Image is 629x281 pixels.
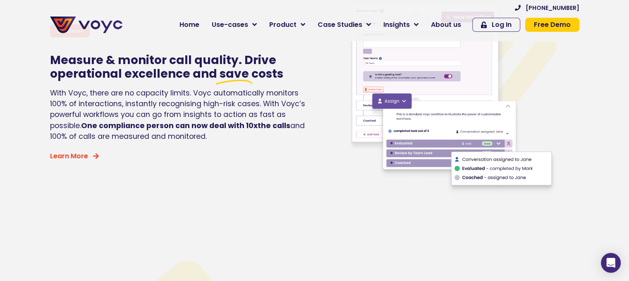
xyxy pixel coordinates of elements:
[601,253,621,273] div: Open Intercom Messenger
[258,121,290,131] b: the calls
[220,67,249,81] span: save
[251,66,283,82] span: costs
[431,20,461,30] span: About us
[263,17,311,33] a: Product
[515,5,579,11] a: [PHONE_NUMBER]
[525,18,579,32] a: Free Demo
[311,17,377,33] a: Case Studies
[377,17,425,33] a: Insights
[318,20,362,30] span: Case Studies
[472,18,520,32] a: Log In
[383,20,410,30] span: Insights
[50,52,276,82] span: Measure & monitor call quality. Drive operational excellence and
[50,17,122,33] img: voyc-full-logo
[81,121,258,131] b: One compliance person can now deal with 10x
[492,21,512,28] span: Log In
[110,67,138,76] span: Job title
[173,17,206,33] a: Home
[50,153,88,160] span: Learn More
[534,21,571,28] span: Free Demo
[269,20,297,30] span: Product
[110,33,130,43] span: Phone
[206,17,263,33] a: Use-cases
[50,88,311,142] p: With Voyc, there are no capacity limits. Voyc automatically monitors 100% of interactions, instan...
[170,172,209,180] a: Privacy Policy
[526,5,579,11] span: [PHONE_NUMBER]
[50,153,99,160] a: Learn More
[212,20,248,30] span: Use-cases
[425,17,467,33] a: About us
[179,20,199,30] span: Home
[50,121,305,141] span: and 100% of calls are measured and monitored.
